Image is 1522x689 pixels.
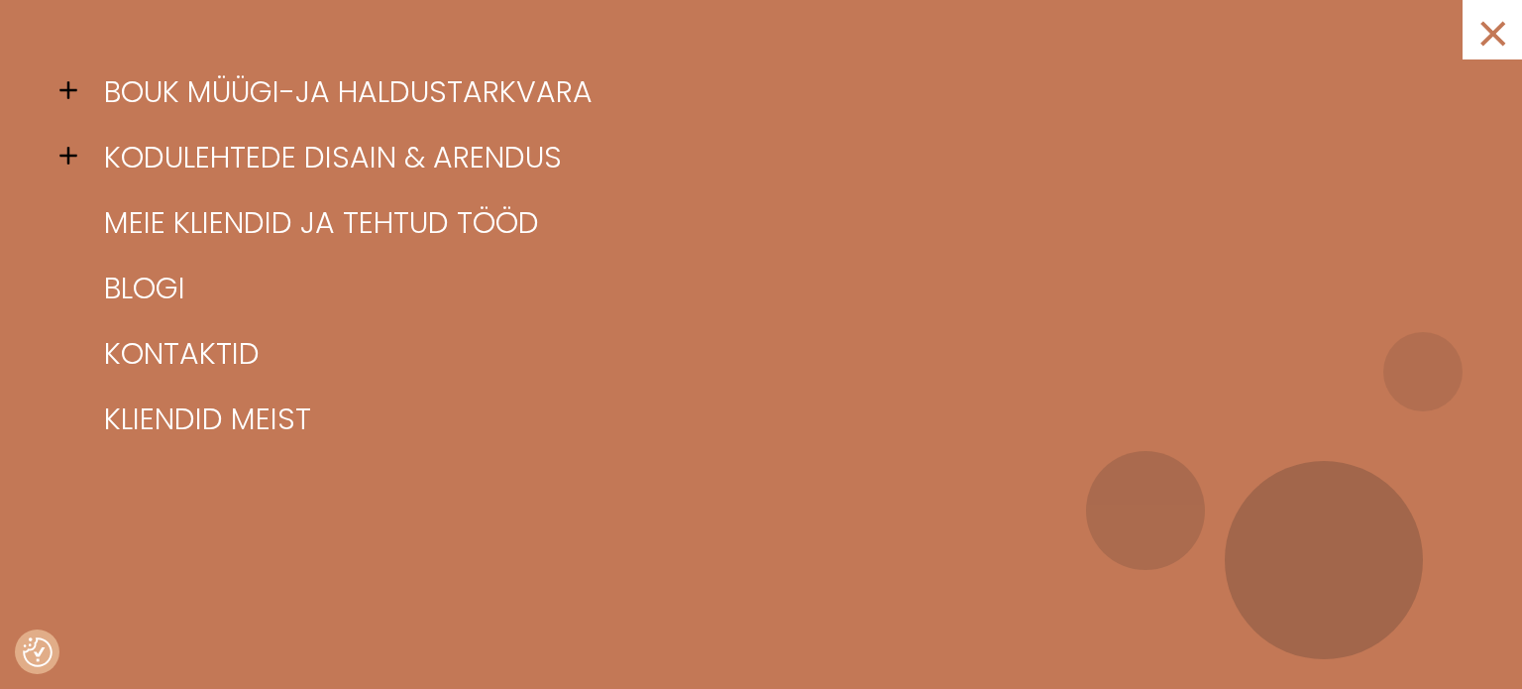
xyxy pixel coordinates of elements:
[23,637,53,667] button: Nõusolekueelistused
[89,387,1463,452] a: Kliendid meist
[89,256,1463,321] a: Blogi
[89,125,1463,190] a: Kodulehtede disain & arendus
[89,321,1463,387] a: Kontaktid
[89,190,1463,256] a: Meie kliendid ja tehtud tööd
[89,59,1463,125] a: BOUK müügi-ja haldustarkvara
[23,637,53,667] img: Revisit consent button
